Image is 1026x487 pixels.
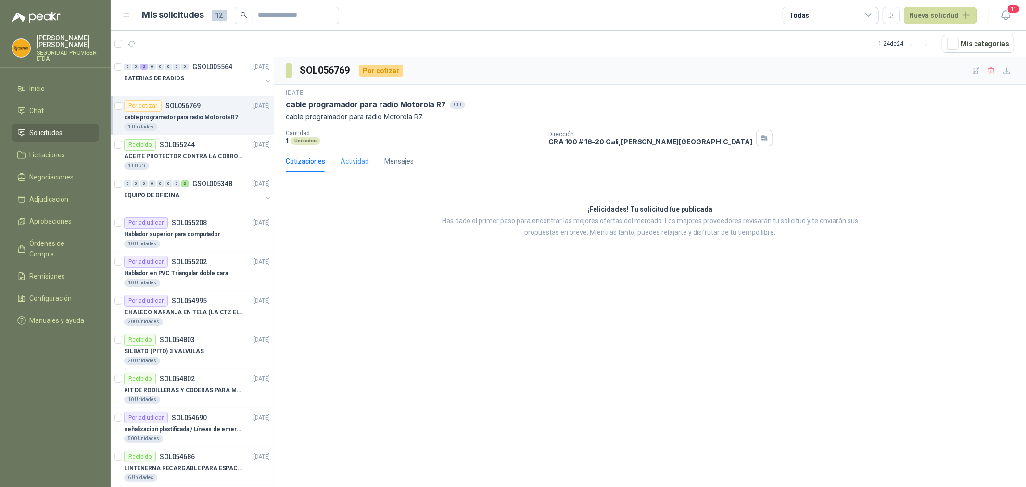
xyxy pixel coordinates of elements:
a: RecibidoSOL054686[DATE] LINTENERNA RECARGABLE PARA ESPACIOS ABIERTOS 100-120MTS6 Unidades [111,447,274,486]
div: Recibido [124,373,156,384]
p: SOL054686 [160,453,195,460]
a: RecibidoSOL054802[DATE] KIT DE RODILLERAS Y CODERAS PARA MOTORIZADO10 Unidades [111,369,274,408]
p: [DATE] [253,335,270,345]
a: Configuración [12,289,99,308]
span: Licitaciones [30,150,65,160]
p: SOL055208 [172,219,207,226]
p: SOL054803 [160,336,195,343]
div: Por adjudicar [124,256,168,268]
p: cable programador para radio Motorola R7 [286,112,1014,122]
p: SOL054802 [160,375,195,382]
p: SOL054690 [172,414,207,421]
div: 0 [149,64,156,70]
p: SOL056769 [165,103,201,109]
a: Por adjudicarSOL055208[DATE] Hablador superior para computador10 Unidades [111,213,274,252]
span: 11 [1007,4,1020,13]
span: Inicio [30,83,45,94]
a: RecibidoSOL055244[DATE] ACEITE PROTECTOR CONTRA LA CORROSION - PARA LIMPIEZA DE ARMAMENTO1 LITRO [111,135,274,174]
a: Negociaciones [12,168,99,186]
span: Manuales y ayuda [30,315,85,326]
p: SOL055244 [160,141,195,148]
span: search [241,12,247,18]
div: 0 [132,180,139,187]
p: CHALECO NARANJA EN TELA (LA CTZ ELEGIDA DEBE ENVIAR MUESTRA) [124,308,244,317]
p: SOL055202 [172,258,207,265]
span: Adjudicación [30,194,69,205]
p: [DATE] [253,452,270,461]
div: 0 [140,180,148,187]
div: 0 [132,64,139,70]
div: 6 Unidades [124,474,157,482]
div: Todas [789,10,809,21]
div: 10 Unidades [124,396,160,404]
span: Remisiones [30,271,65,282]
div: Recibido [124,334,156,346]
div: 0 [165,180,172,187]
p: SOL054995 [172,297,207,304]
p: SEGURIDAD PROVISER LTDA [37,50,99,62]
div: 0 [124,64,131,70]
p: [DATE] [253,296,270,306]
div: CLI [450,101,465,109]
div: 2 [140,64,148,70]
p: GSOL005348 [192,180,232,187]
p: [DATE] [253,374,270,384]
span: Negociaciones [30,172,74,182]
div: 1 Unidades [124,123,157,131]
h3: SOL056769 [300,63,351,78]
button: 11 [997,7,1014,24]
p: [DATE] [253,413,270,423]
p: cable programador para radio Motorola R7 [124,113,238,122]
a: Por cotizarSOL056769[DATE] cable programador para radio Motorola R71 Unidades [111,96,274,135]
button: Mís categorías [942,35,1014,53]
span: Aprobaciones [30,216,72,227]
div: Recibido [124,139,156,151]
p: ACEITE PROTECTOR CONTRA LA CORROSION - PARA LIMPIEZA DE ARMAMENTO [124,152,244,161]
a: 0 0 0 0 0 0 0 3 GSOL005348[DATE] EQUIPO DE OFICINA [124,178,272,209]
a: Solicitudes [12,124,99,142]
img: Company Logo [12,39,30,57]
div: 0 [181,64,189,70]
a: 0 0 2 0 0 0 0 0 GSOL005564[DATE] BATERIAS DE RADIOS [124,61,272,92]
div: 0 [173,64,180,70]
div: 0 [149,180,156,187]
div: Unidades [291,137,320,145]
p: 1 [286,137,289,145]
div: 0 [124,180,131,187]
div: Por cotizar [359,65,403,77]
a: Por adjudicarSOL055202[DATE] Hablador en PVC Triangular doble cara10 Unidades [111,252,274,291]
p: [DATE] [253,102,270,111]
p: [DATE] [286,89,305,98]
a: Inicio [12,79,99,98]
a: Por adjudicarSOL054690[DATE] señalizacion plastificada / Líneas de emergencia500 Unidades [111,408,274,447]
span: Configuración [30,293,72,304]
p: señalizacion plastificada / Líneas de emergencia [124,425,244,434]
p: Has dado el primer paso para encontrar las mejores ofertas del mercado. Los mejores proveedores r... [429,216,872,239]
div: 20 Unidades [124,357,160,365]
span: Solicitudes [30,128,63,138]
a: Aprobaciones [12,212,99,231]
button: Nueva solicitud [904,7,977,24]
a: Licitaciones [12,146,99,164]
p: Cantidad [286,130,541,137]
h3: ¡Felicidades! Tu solicitud fue publicada [588,204,713,216]
p: [DATE] [253,257,270,267]
p: [DATE] [253,63,270,72]
div: 0 [173,180,180,187]
p: Hablador superior para computador [124,230,220,239]
div: 0 [157,64,164,70]
p: Hablador en PVC Triangular doble cara [124,269,228,278]
div: 1 - 24 de 24 [878,36,934,51]
div: Por adjudicar [124,295,168,307]
p: LINTENERNA RECARGABLE PARA ESPACIOS ABIERTOS 100-120MTS [124,464,244,473]
p: GSOL005564 [192,64,232,70]
div: 3 [181,180,189,187]
div: 10 Unidades [124,279,160,287]
p: SILBATO (PITO) 3 VALVULAS [124,347,204,356]
div: 500 Unidades [124,435,163,443]
div: 1 LITRO [124,162,149,170]
p: cable programador para radio Motorola R7 [286,100,446,110]
p: Dirección [548,131,752,138]
a: Remisiones [12,267,99,285]
a: Órdenes de Compra [12,234,99,263]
